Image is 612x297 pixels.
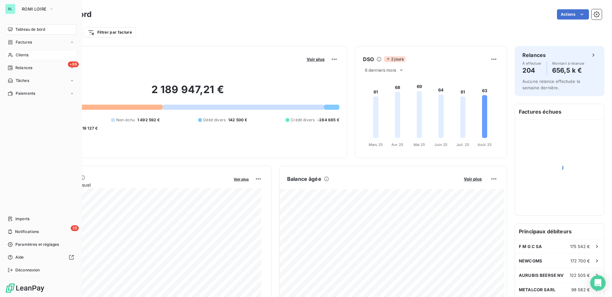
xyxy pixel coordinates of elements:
a: Clients [5,50,76,60]
span: Paramètres et réglages [15,242,59,247]
button: Voir plus [462,176,484,182]
h4: 656,5 k € [552,65,585,76]
img: Logo LeanPay [5,283,45,293]
span: Tableau de bord [15,27,45,32]
span: Débit divers [203,117,226,123]
h4: 204 [522,65,542,76]
span: Tâches [16,78,29,84]
span: Voir plus [464,176,482,181]
span: À effectuer [522,61,542,65]
span: Chiffre d'affaires mensuel [36,181,229,188]
h6: Balance âgée [287,175,321,183]
span: Factures [16,39,32,45]
span: -284 685 € [317,117,339,123]
span: 35 [71,225,79,231]
span: 6 derniers mois [365,68,396,73]
button: Voir plus [232,176,251,182]
span: Relances [15,65,32,71]
span: Notifications [15,229,39,235]
span: Crédit divers [291,117,315,123]
div: RL [5,4,15,14]
h6: Principaux débiteurs [515,224,604,239]
span: 172 700 € [570,258,590,263]
span: Paiements [16,91,35,96]
span: Imports [15,216,29,222]
a: Tableau de bord [5,24,76,35]
span: 142 500 € [228,117,247,123]
div: Open Intercom Messenger [590,275,606,291]
h6: Relances [522,51,546,59]
a: Imports [5,214,76,224]
a: Factures [5,37,76,47]
span: METALCOR SARL [519,287,555,292]
span: Montant à relancer [552,61,585,65]
h6: Factures échues [515,104,604,119]
a: Paiements [5,88,76,99]
a: Paramètres et réglages [5,239,76,250]
h2: 2 189 947,21 € [36,83,339,102]
tspan: Mars 25 [369,142,383,147]
span: 98 582 € [571,287,590,292]
span: 1 492 592 € [137,117,160,123]
a: Tâches [5,76,76,86]
span: ROMI LOIRE [22,6,46,12]
h6: DSO [363,55,374,63]
span: Clients [16,52,28,58]
span: Aucune relance effectuée la semaine dernière. [522,79,580,90]
span: NEWCOMS [519,258,542,263]
a: +99Relances [5,63,76,73]
span: 122 505 € [570,273,590,278]
tspan: Mai 25 [413,142,425,147]
span: -19 127 € [80,125,98,131]
span: Non-échu [116,117,135,123]
span: Voir plus [307,57,325,62]
span: 2 jours [384,56,406,62]
a: Aide [5,252,76,262]
span: Voir plus [234,177,249,181]
span: 175 542 € [570,244,590,249]
tspan: Avr. 25 [391,142,403,147]
tspan: Juin 25 [434,142,447,147]
button: Voir plus [305,56,326,62]
span: F M G C SA [519,244,542,249]
button: Filtrer par facture [84,27,136,37]
span: +99 [68,61,79,67]
span: Déconnexion [15,267,40,273]
button: Actions [557,9,589,20]
tspan: Juil. 25 [456,142,469,147]
tspan: Août 25 [478,142,492,147]
span: AURUBIS BEERSE NV [519,273,564,278]
span: Aide [15,254,24,260]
